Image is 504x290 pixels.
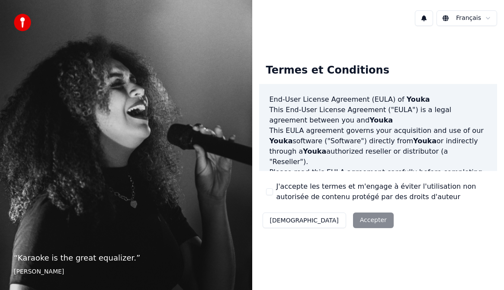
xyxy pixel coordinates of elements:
span: Youka [413,137,437,145]
label: J'accepte les termes et m'engage à éviter l'utilisation non autorisée de contenu protégé par des ... [276,181,491,202]
button: [DEMOGRAPHIC_DATA] [263,213,346,228]
div: Termes et Conditions [259,57,396,84]
p: This End-User License Agreement ("EULA") is a legal agreement between you and [270,105,487,126]
span: Youka [369,116,393,124]
span: Youka [270,137,293,145]
img: youka [14,14,31,31]
p: Please read this EULA agreement carefully before completing the installation process and using th... [270,167,487,209]
p: This EULA agreement governs your acquisition and use of our software ("Software") directly from o... [270,126,487,167]
span: Youka [407,95,430,103]
span: Youka [303,147,326,155]
h3: End-User License Agreement (EULA) of [270,94,487,105]
p: “ Karaoke is the great equalizer. ” [14,252,238,264]
footer: [PERSON_NAME] [14,267,238,276]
